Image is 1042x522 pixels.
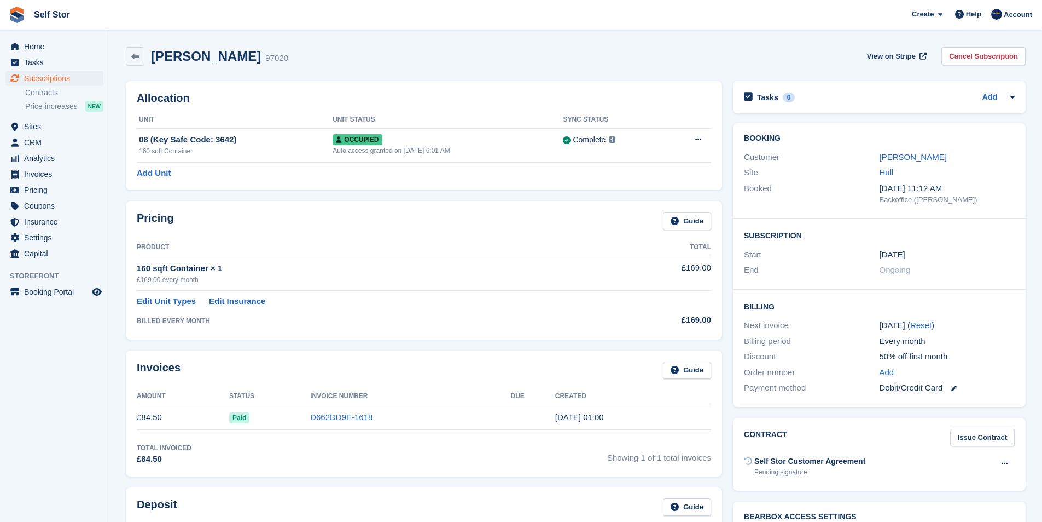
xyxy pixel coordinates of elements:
[5,135,103,150] a: menu
[880,168,894,177] a: Hull
[137,167,171,180] a: Add Unit
[5,230,103,245] a: menu
[603,314,711,326] div: £169.00
[744,151,879,164] div: Customer
[333,111,563,129] th: Unit Status
[880,351,1015,363] div: 50% off first month
[880,265,911,274] span: Ongoing
[5,198,103,214] a: menu
[563,111,666,129] th: Sync Status
[10,271,109,282] span: Storefront
[333,146,563,156] div: Auto access granted on [DATE] 6:01 AM
[880,366,894,379] a: Add
[137,92,711,105] h2: Allocation
[573,134,606,146] div: Complete
[24,284,90,300] span: Booking Portal
[880,382,1015,394] div: Debit/Credit Card
[24,39,90,54] span: Home
[663,498,711,517] a: Guide
[24,135,90,150] span: CRM
[744,429,787,447] h2: Contract
[90,285,103,299] a: Preview store
[744,319,879,332] div: Next invoice
[24,151,90,166] span: Analytics
[25,100,103,112] a: Price increases NEW
[744,264,879,277] div: End
[744,134,1015,143] h2: Booking
[5,182,103,198] a: menu
[5,55,103,70] a: menu
[603,256,711,290] td: £169.00
[5,167,103,182] a: menu
[137,212,174,230] h2: Pricing
[1004,9,1032,20] span: Account
[5,119,103,134] a: menu
[744,351,879,363] div: Discount
[5,151,103,166] a: menu
[310,388,510,405] th: Invoice Number
[744,167,879,179] div: Site
[137,498,177,517] h2: Deposit
[744,249,879,261] div: Start
[24,119,90,134] span: Sites
[24,71,90,86] span: Subscriptions
[24,167,90,182] span: Invoices
[137,295,196,308] a: Edit Unit Types
[137,239,603,256] th: Product
[966,9,981,20] span: Help
[24,214,90,230] span: Insurance
[137,405,229,430] td: £84.50
[137,388,229,405] th: Amount
[85,101,103,112] div: NEW
[511,388,555,405] th: Due
[24,198,90,214] span: Coupons
[991,9,1002,20] img: Chris Rice
[139,134,333,146] div: 08 (Key Safe Code: 3642)
[744,335,879,348] div: Billing period
[555,388,711,405] th: Created
[744,182,879,205] div: Booked
[25,88,103,98] a: Contracts
[137,443,191,453] div: Total Invoiced
[910,320,932,330] a: Reset
[137,275,603,285] div: £169.00 every month
[744,230,1015,240] h2: Subscription
[912,9,934,20] span: Create
[229,388,310,405] th: Status
[24,182,90,198] span: Pricing
[863,47,929,65] a: View on Stripe
[5,214,103,230] a: menu
[25,101,78,112] span: Price increases
[880,152,947,162] a: [PERSON_NAME]
[24,246,90,261] span: Capital
[5,284,103,300] a: menu
[609,136,615,143] img: icon-info-grey-7440780725fd019a000dd9b08b2336e03edf1995a4989e88bcd33f0948082b44.svg
[137,362,181,380] h2: Invoices
[950,429,1015,447] a: Issue Contract
[982,91,997,104] a: Add
[137,111,333,129] th: Unit
[744,366,879,379] div: Order number
[24,55,90,70] span: Tasks
[209,295,265,308] a: Edit Insurance
[555,412,604,422] time: 2025-07-23 00:00:58 UTC
[754,456,865,467] div: Self Stor Customer Agreement
[744,513,1015,521] h2: BearBox Access Settings
[137,453,191,466] div: £84.50
[663,362,711,380] a: Guide
[333,134,382,145] span: Occupied
[24,230,90,245] span: Settings
[5,246,103,261] a: menu
[880,335,1015,348] div: Every month
[5,39,103,54] a: menu
[151,49,261,64] h2: [PERSON_NAME]
[880,319,1015,332] div: [DATE] ( )
[5,71,103,86] a: menu
[783,93,795,102] div: 0
[757,93,778,102] h2: Tasks
[754,467,865,477] div: Pending signature
[139,146,333,156] div: 160 sqft Container
[603,239,711,256] th: Total
[265,52,288,65] div: 97020
[310,412,372,422] a: D662DD9E-1618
